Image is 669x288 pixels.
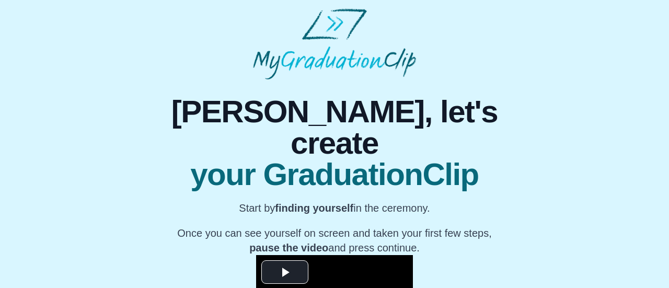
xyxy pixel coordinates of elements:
p: Once you can see yourself on screen and taken your first few steps, and press continue. [167,226,502,255]
b: pause the video [249,242,328,254]
b: finding yourself [275,202,353,214]
button: Play Video [261,260,308,284]
img: MyGraduationClip [253,8,416,79]
span: [PERSON_NAME], let's create [167,96,502,159]
p: Start by in the ceremony. [167,201,502,215]
span: your GraduationClip [167,159,502,190]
